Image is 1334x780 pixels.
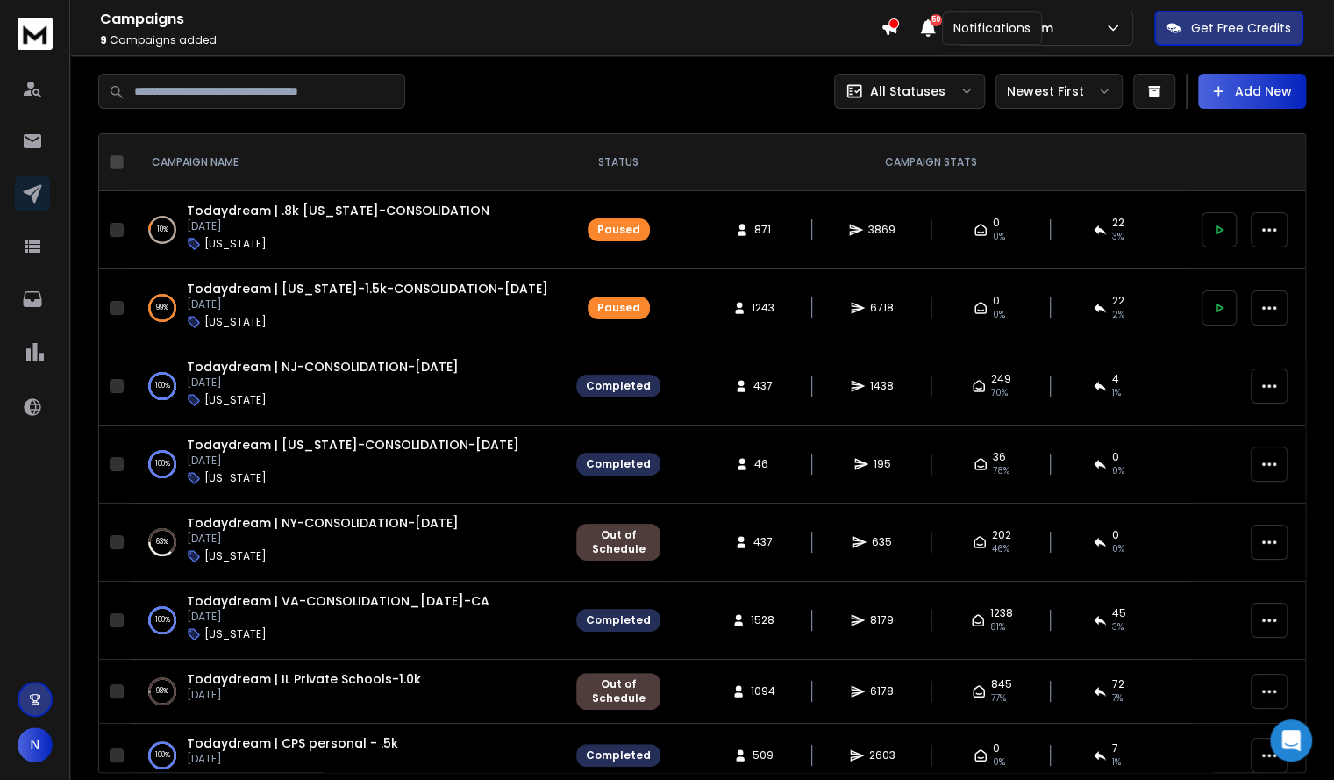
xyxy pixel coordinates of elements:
[990,606,1013,620] span: 1238
[993,216,1000,230] span: 0
[155,377,170,395] p: 100 %
[131,191,566,269] td: 10%Todaydream | .8k [US_STATE]-CONSOLIDATION[DATE][US_STATE]
[992,542,1009,556] span: 46 %
[753,535,773,549] span: 437
[993,294,1000,308] span: 0
[187,734,398,752] a: Todaydream | CPS personal - .5k
[155,455,170,473] p: 100 %
[100,33,881,47] p: Campaigns added
[1112,386,1121,400] span: 1 %
[155,747,170,764] p: 100 %
[586,748,651,762] div: Completed
[995,74,1123,109] button: Newest First
[187,688,421,702] p: [DATE]
[671,134,1191,191] th: CAMPAIGN STATS
[157,221,168,239] p: 10 %
[870,684,894,698] span: 6178
[751,684,775,698] span: 1094
[753,379,773,393] span: 437
[754,223,772,237] span: 871
[1112,528,1119,542] span: 0
[187,202,489,219] a: Todaydream | .8k [US_STATE]-CONSOLIDATION
[1154,11,1303,46] button: Get Free Credits
[204,549,267,563] p: [US_STATE]
[991,386,1008,400] span: 70 %
[1191,19,1291,37] p: Get Free Credits
[993,755,1005,769] span: 0%
[597,223,640,237] div: Paused
[991,691,1006,705] span: 77 %
[870,379,894,393] span: 1438
[752,301,774,315] span: 1243
[187,610,489,624] p: [DATE]
[204,393,267,407] p: [US_STATE]
[187,592,489,610] a: Todaydream | VA-CONSOLIDATION_[DATE]-CA
[1112,308,1124,322] span: 2 %
[586,528,651,556] div: Out of Schedule
[156,533,168,551] p: 63 %
[991,372,1011,386] span: 249
[993,741,1000,755] span: 0
[100,32,107,47] span: 9
[586,613,651,627] div: Completed
[1112,755,1121,769] span: 1 %
[1112,230,1124,244] span: 3 %
[1112,450,1119,464] span: 0
[1112,216,1124,230] span: 22
[204,471,267,485] p: [US_STATE]
[597,301,640,315] div: Paused
[870,82,945,100] p: All Statuses
[204,315,267,329] p: [US_STATE]
[1112,677,1124,691] span: 72
[131,660,566,724] td: 98%Todaydream | IL Private Schools-1.0k[DATE]
[942,11,1042,45] div: Notifications
[990,620,1005,634] span: 81 %
[18,727,53,762] button: N
[870,301,894,315] span: 6718
[131,426,566,504] td: 100%Todaydream | [US_STATE]-CONSOLIDATION-[DATE][DATE][US_STATE]
[1112,691,1123,705] span: 7 %
[1112,620,1124,634] span: 3 %
[1112,606,1126,620] span: 45
[187,358,459,376] a: Todaydream | NJ-CONSOLIDATION-[DATE]
[991,677,1012,691] span: 845
[872,535,892,549] span: 635
[131,504,566,582] td: 63%Todaydream | NY-CONSOLIDATION-[DATE][DATE][US_STATE]
[187,670,421,688] a: Todaydream | IL Private Schools-1.0k
[753,748,774,762] span: 509
[1112,294,1124,308] span: 22
[868,223,895,237] span: 3869
[586,457,651,471] div: Completed
[131,347,566,426] td: 100%Todaydream | NJ-CONSOLIDATION-[DATE][DATE][US_STATE]
[187,297,548,311] p: [DATE]
[1112,372,1119,386] span: 4
[1112,542,1124,556] span: 0 %
[586,677,651,705] div: Out of Schedule
[204,627,267,641] p: [US_STATE]
[869,748,895,762] span: 2603
[204,237,267,251] p: [US_STATE]
[566,134,671,191] th: STATUS
[187,280,548,297] a: Todaydream | [US_STATE]-1.5k-CONSOLIDATION-[DATE]
[131,269,566,347] td: 99%Todaydream | [US_STATE]-1.5k-CONSOLIDATION-[DATE][DATE][US_STATE]
[870,613,894,627] span: 8179
[586,379,651,393] div: Completed
[156,683,168,700] p: 98 %
[18,18,53,50] img: logo
[930,14,942,26] span: 50
[754,457,772,471] span: 46
[1198,74,1306,109] button: Add New
[187,219,489,233] p: [DATE]
[1112,464,1124,478] span: 0 %
[993,230,1005,244] span: 0%
[155,612,170,629] p: 100 %
[187,532,459,546] p: [DATE]
[131,582,566,660] td: 100%Todaydream | VA-CONSOLIDATION_[DATE]-CA[DATE][US_STATE]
